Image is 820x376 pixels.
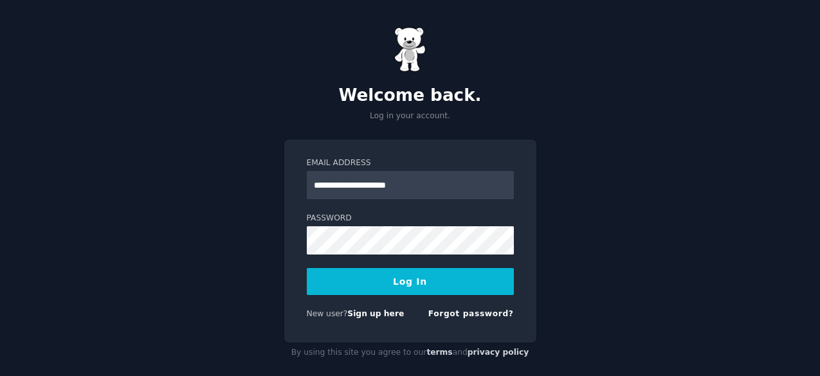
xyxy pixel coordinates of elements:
[284,111,536,122] p: Log in your account.
[426,348,452,357] a: terms
[284,85,536,106] h2: Welcome back.
[428,309,514,318] a: Forgot password?
[307,309,348,318] span: New user?
[307,268,514,295] button: Log In
[468,348,529,357] a: privacy policy
[307,213,514,224] label: Password
[394,27,426,72] img: Gummy Bear
[307,157,514,169] label: Email Address
[284,343,536,363] div: By using this site you agree to our and
[347,309,404,318] a: Sign up here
